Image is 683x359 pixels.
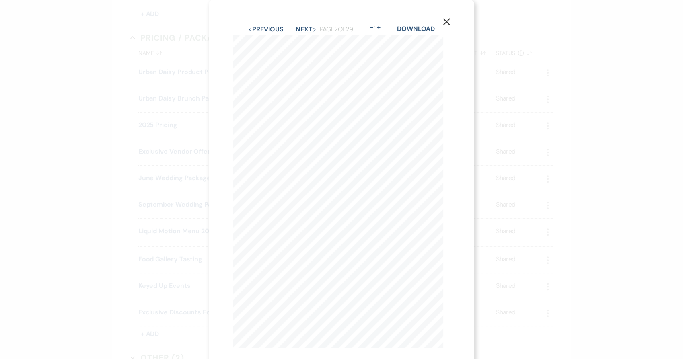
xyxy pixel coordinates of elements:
button: + [375,24,382,31]
button: - [368,24,374,31]
p: Page 2 of 29 [320,24,353,35]
a: Download [397,25,434,33]
button: Next [296,26,317,33]
button: Previous [248,26,283,33]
